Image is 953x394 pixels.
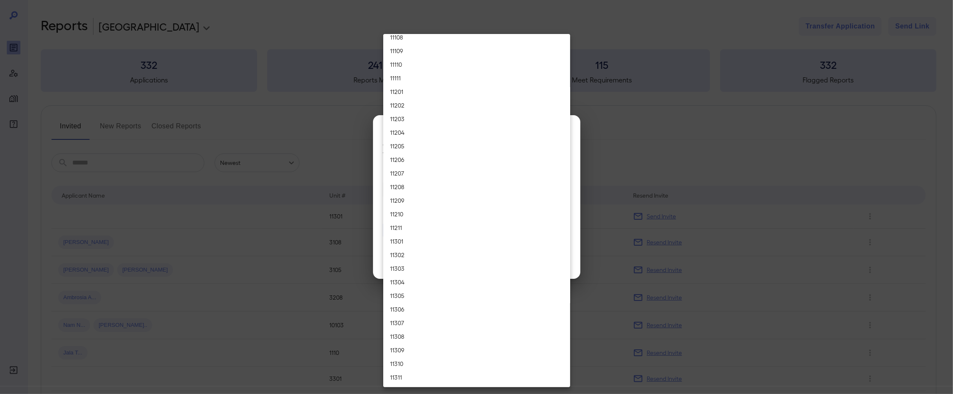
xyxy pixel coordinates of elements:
[383,31,570,44] li: 11108
[383,289,570,303] li: 11305
[383,262,570,275] li: 11303
[383,207,570,221] li: 11210
[383,194,570,207] li: 11209
[383,99,570,112] li: 11202
[383,139,570,153] li: 11205
[383,357,570,371] li: 11310
[383,180,570,194] li: 11208
[383,343,570,357] li: 11309
[383,235,570,248] li: 11301
[383,44,570,58] li: 11109
[383,112,570,126] li: 11203
[383,153,570,167] li: 11206
[383,85,570,99] li: 11201
[383,371,570,384] li: 11311
[383,330,570,343] li: 11308
[383,275,570,289] li: 11304
[383,167,570,180] li: 11207
[383,248,570,262] li: 11302
[383,58,570,71] li: 11110
[383,316,570,330] li: 11307
[383,303,570,316] li: 11306
[383,221,570,235] li: 11211
[383,126,570,139] li: 11204
[383,71,570,85] li: 11111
